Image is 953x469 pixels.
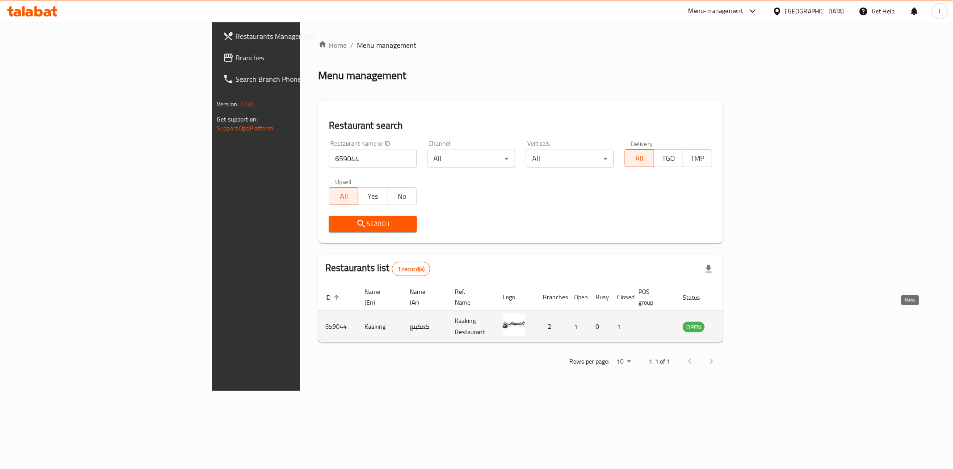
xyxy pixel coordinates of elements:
[638,286,665,308] span: POS group
[235,74,364,84] span: Search Branch Phone
[357,311,403,343] td: Kaaking
[217,98,239,110] span: Version:
[687,152,709,165] span: TMP
[392,262,431,276] div: Total records count
[448,311,495,343] td: Kaaking Restaurant
[216,47,371,68] a: Branches
[722,284,753,311] th: Action
[362,190,384,203] span: Yes
[333,190,355,203] span: All
[649,356,670,367] p: 1-1 of 1
[698,258,719,280] div: Export file
[329,150,416,167] input: Search for restaurant name or ID..
[217,113,258,125] span: Get support on:
[329,119,712,132] h2: Restaurant search
[325,261,430,276] h2: Restaurants list
[536,284,567,311] th: Branches
[588,284,610,311] th: Busy
[689,6,743,17] div: Menu-management
[588,311,610,343] td: 0
[658,152,680,165] span: TGO
[503,314,525,336] img: Kaaking
[567,311,588,343] td: 1
[235,52,364,63] span: Branches
[569,356,609,367] p: Rows per page:
[683,292,712,303] span: Status
[785,6,844,16] div: [GEOGRAPHIC_DATA]
[610,311,631,343] td: 1
[613,355,634,368] div: Rows per page:
[387,187,416,205] button: No
[567,284,588,311] th: Open
[318,284,753,343] table: enhanced table
[683,149,712,167] button: TMP
[357,40,416,50] span: Menu management
[428,150,515,167] div: All
[235,31,364,42] span: Restaurants Management
[329,216,416,232] button: Search
[329,187,358,205] button: All
[403,311,448,343] td: كعكينغ
[410,286,437,308] span: Name (Ar)
[392,265,430,273] span: 1 record(s)
[358,187,387,205] button: Yes
[495,284,536,311] th: Logo
[683,322,705,332] span: OPEN
[631,140,653,147] label: Delivery
[217,122,273,134] a: Support.OpsPlatform
[318,40,723,50] nav: breadcrumb
[629,152,651,165] span: All
[325,292,342,303] span: ID
[240,98,254,110] span: 1.0.0
[391,190,413,203] span: No
[939,6,940,16] span: I
[216,25,371,47] a: Restaurants Management
[610,284,631,311] th: Closed
[336,218,409,230] span: Search
[216,68,371,90] a: Search Branch Phone
[625,149,654,167] button: All
[455,286,485,308] span: Ref. Name
[654,149,683,167] button: TGO
[526,150,613,167] div: All
[536,311,567,343] td: 2
[335,178,352,184] label: Upsell
[365,286,392,308] span: Name (En)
